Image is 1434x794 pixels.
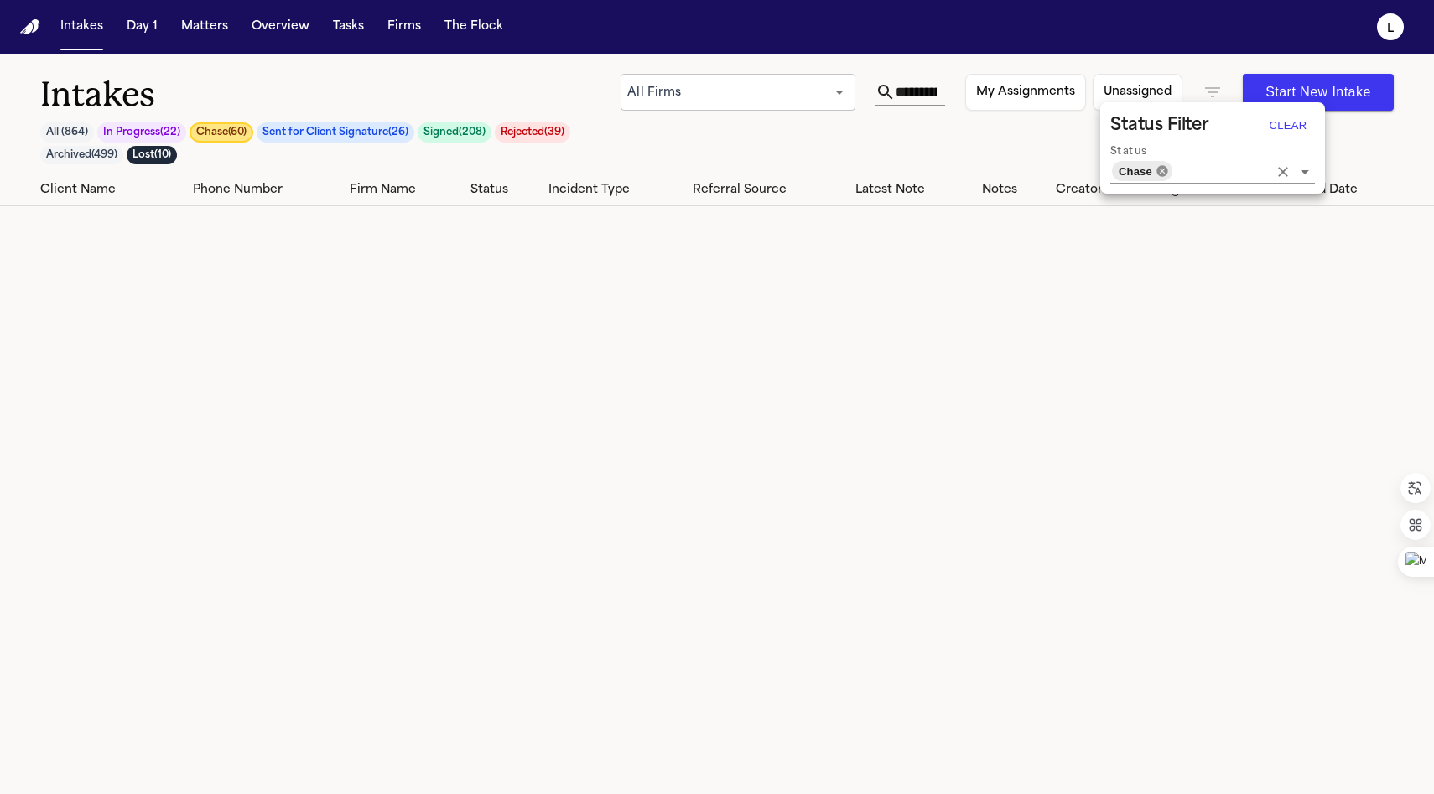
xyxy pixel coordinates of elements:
[1261,112,1315,139] button: Clear
[1112,162,1159,181] span: Chase
[1271,160,1295,184] button: Clear
[1293,160,1317,184] button: Open
[1110,145,1147,159] label: Status
[1112,161,1172,181] div: Chase
[1110,112,1209,139] h2: Status Filter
